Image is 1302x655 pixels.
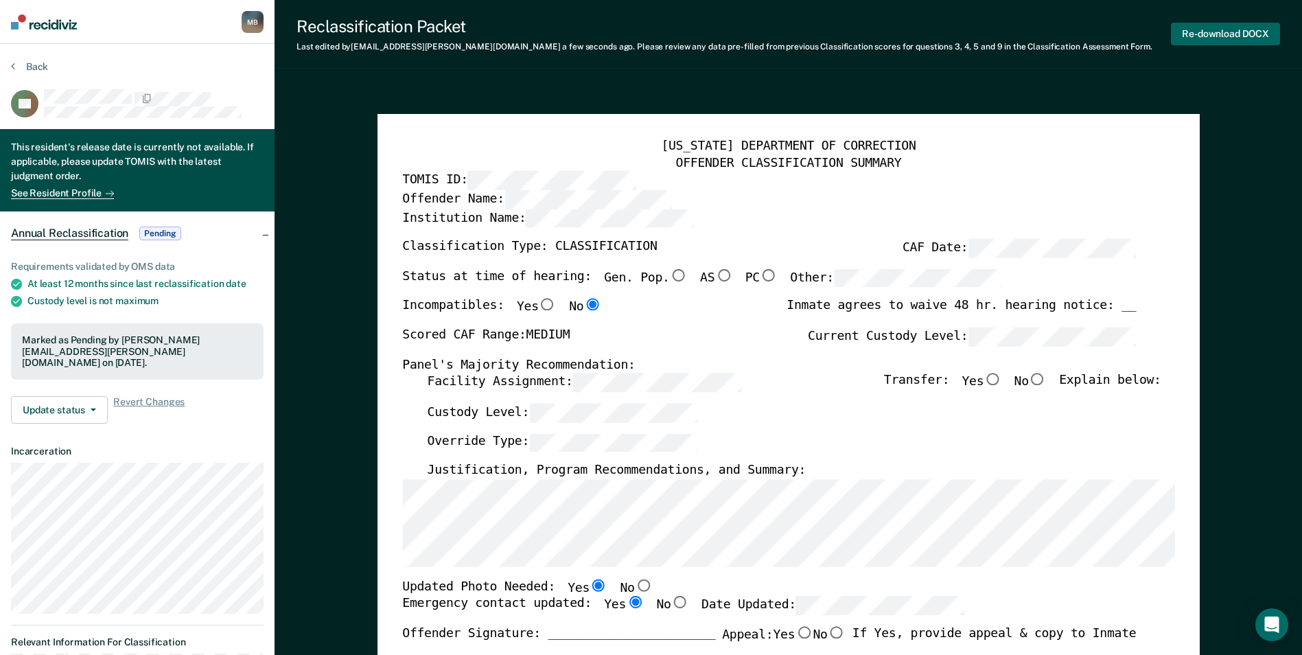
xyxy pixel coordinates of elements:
div: Updated Photo Needed: [402,579,653,597]
input: Yes [590,579,607,591]
span: a few seconds ago [562,42,633,51]
label: No [813,627,845,645]
label: Scored CAF Range: MEDIUM [402,327,570,346]
input: AS [714,269,732,281]
a: See Resident Profile [11,187,114,199]
label: Institution Name: [402,209,694,227]
input: TOMIS ID: [467,172,636,190]
input: CAF Date: [968,239,1136,257]
input: No [1029,374,1047,386]
div: Panel's Majority Recommendation: [402,357,1136,374]
span: Pending [139,227,181,240]
input: Yes [538,299,556,311]
input: No [671,597,688,609]
input: PC [760,269,778,281]
div: Transfer: Explain below: [884,374,1161,404]
label: Offender Name: [402,190,673,209]
div: [US_STATE] DEPARTMENT OF CORRECTION [402,139,1174,155]
div: M B [242,11,264,33]
label: Yes [568,579,607,597]
label: Yes [773,627,813,645]
label: AS [700,269,732,288]
input: Offender Name: [504,190,672,209]
input: Custody Level: [529,404,697,422]
div: At least 12 months since last reclassification [27,278,264,290]
div: This resident's release date is currently not available. If applicable, please update TOMIS with ... [11,140,264,186]
label: No [656,597,688,615]
input: No [827,627,845,639]
input: Current Custody Level: [968,327,1136,346]
div: Emergency contact updated: [402,597,964,627]
label: PC [745,269,777,288]
span: Revert Changes [113,396,185,424]
label: Current Custody Level: [808,327,1136,346]
input: No [634,579,652,591]
label: CAF Date: [903,239,1136,257]
div: Open Intercom Messenger [1255,608,1288,641]
label: No [1014,374,1046,392]
label: Yes [604,597,644,615]
label: Yes [517,299,557,317]
button: Back [11,60,48,73]
div: Status at time of hearing: [402,269,1002,299]
input: Yes [984,374,1001,386]
label: Classification Type: CLASSIFICATION [402,239,657,257]
button: Re-download DOCX [1171,23,1280,45]
input: No [583,299,601,311]
span: maximum [115,295,159,306]
input: Yes [795,627,813,639]
label: Facility Assignment: [427,374,741,392]
input: Gen. Pop. [669,269,687,281]
label: Override Type: [427,433,697,452]
label: Custody Level: [427,404,697,422]
label: No [569,299,601,317]
input: Override Type: [529,433,697,452]
input: Yes [626,597,644,609]
label: Other: [790,269,1002,288]
dt: Incarceration [11,446,264,457]
button: MB [242,11,264,33]
div: Inmate agrees to waive 48 hr. hearing notice: __ [787,299,1136,327]
input: Facility Assignment: [572,374,741,392]
div: Incompatibles: [402,299,601,327]
div: Custody level is not [27,295,264,307]
img: Recidiviz [11,14,77,30]
input: Date Updated: [796,597,964,615]
label: Date Updated: [701,597,964,615]
label: Justification, Program Recommendations, and Summary: [427,463,806,480]
div: OFFENDER CLASSIFICATION SUMMARY [402,155,1174,172]
label: Gen. Pop. [604,269,688,288]
span: Annual Reclassification [11,227,128,240]
div: Marked as Pending by [PERSON_NAME][EMAIL_ADDRESS][PERSON_NAME][DOMAIN_NAME] on [DATE]. [22,334,253,369]
label: Yes [962,374,1001,392]
input: Other: [834,269,1002,288]
span: date [226,278,246,289]
dt: Relevant Information For Classification [11,636,264,648]
div: Reclassification Packet [297,16,1152,36]
button: Update status [11,396,108,424]
input: Institution Name: [526,209,694,227]
div: Last edited by [EMAIL_ADDRESS][PERSON_NAME][DOMAIN_NAME] . Please review any data pre-filled from... [297,42,1152,51]
label: TOMIS ID: [402,172,636,190]
div: Requirements validated by OMS data [11,261,264,273]
label: No [620,579,652,597]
